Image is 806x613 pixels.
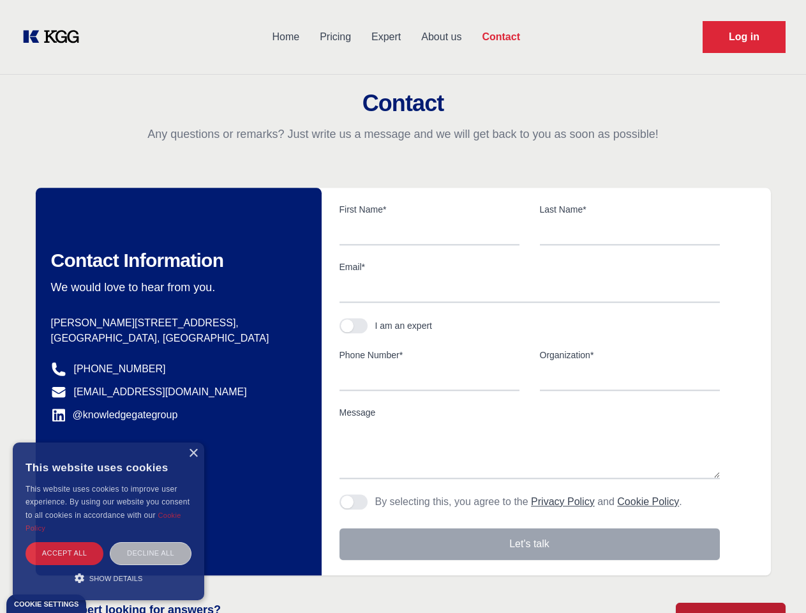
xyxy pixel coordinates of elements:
[340,528,720,560] button: Let's talk
[361,20,411,54] a: Expert
[188,449,198,458] div: Close
[703,21,786,53] a: Request Demo
[20,27,89,47] a: KOL Knowledge Platform: Talk to Key External Experts (KEE)
[74,384,247,400] a: [EMAIL_ADDRESS][DOMAIN_NAME]
[14,601,78,608] div: Cookie settings
[340,261,720,273] label: Email*
[51,407,178,423] a: @knowledgegategroup
[540,349,720,361] label: Organization*
[531,496,595,507] a: Privacy Policy
[110,542,191,564] div: Decline all
[74,361,166,377] a: [PHONE_NUMBER]
[340,406,720,419] label: Message
[310,20,361,54] a: Pricing
[340,349,519,361] label: Phone Number*
[540,203,720,216] label: Last Name*
[15,126,791,142] p: Any questions or remarks? Just write us a message and we will get back to you as soon as possible!
[26,452,191,483] div: This website uses cookies
[26,485,190,520] span: This website uses cookies to improve user experience. By using our website you consent to all coo...
[742,552,806,613] iframe: Chat Widget
[51,280,301,295] p: We would love to hear from you.
[375,494,682,510] p: By selecting this, you agree to the and .
[51,249,301,272] h2: Contact Information
[340,203,519,216] label: First Name*
[51,315,301,331] p: [PERSON_NAME][STREET_ADDRESS],
[26,571,191,584] div: Show details
[262,20,310,54] a: Home
[472,20,530,54] a: Contact
[26,542,103,564] div: Accept all
[375,319,433,332] div: I am an expert
[411,20,472,54] a: About us
[617,496,679,507] a: Cookie Policy
[51,331,301,346] p: [GEOGRAPHIC_DATA], [GEOGRAPHIC_DATA]
[15,91,791,116] h2: Contact
[89,575,143,582] span: Show details
[26,511,181,532] a: Cookie Policy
